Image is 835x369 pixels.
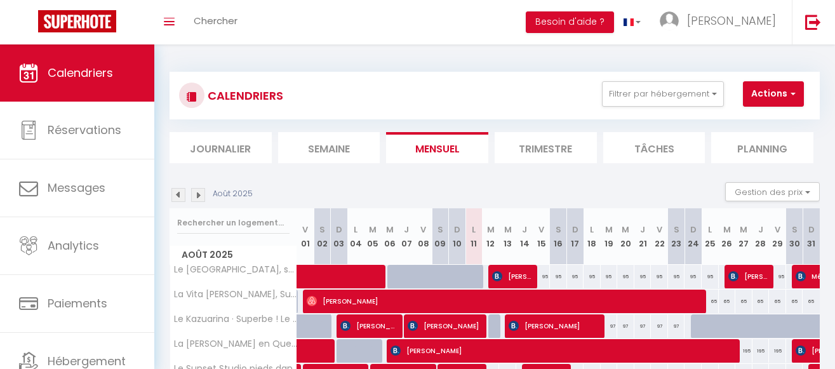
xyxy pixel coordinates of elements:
div: 97 [651,314,668,338]
span: [PERSON_NAME] [391,339,739,363]
abbr: D [690,224,697,236]
abbr: M [369,224,377,236]
button: Gestion des prix [725,182,820,201]
span: Réservations [48,122,121,138]
div: 95 [685,265,702,288]
th: 10 [449,208,466,265]
th: 01 [297,208,314,265]
th: 28 [752,208,770,265]
span: Août 2025 [170,246,297,264]
abbr: V [538,224,544,236]
th: 18 [584,208,601,265]
th: 13 [499,208,516,265]
th: 04 [347,208,364,265]
span: [PERSON_NAME] [492,264,532,288]
span: [PERSON_NAME] [408,314,482,338]
th: 11 [465,208,483,265]
th: 26 [719,208,736,265]
img: Super Booking [38,10,116,32]
abbr: S [556,224,561,236]
th: 27 [735,208,752,265]
abbr: L [590,224,594,236]
li: Semaine [278,132,380,163]
abbr: J [522,224,527,236]
th: 05 [364,208,382,265]
abbr: L [708,224,712,236]
abbr: D [336,224,342,236]
div: 195 [769,339,786,363]
abbr: V [420,224,426,236]
h3: CALENDRIERS [204,81,283,110]
th: 20 [617,208,634,265]
th: 02 [314,208,331,265]
th: 29 [769,208,786,265]
span: Calendriers [48,65,113,81]
p: Août 2025 [213,188,253,200]
span: Hébergement [48,353,126,369]
div: 97 [601,314,618,338]
li: Planning [711,132,813,163]
abbr: M [723,224,731,236]
div: 65 [752,290,770,313]
div: 95 [584,265,601,288]
abbr: L [354,224,357,236]
th: 19 [601,208,618,265]
div: 95 [533,265,550,288]
span: [PERSON_NAME] [307,289,707,313]
abbr: L [472,224,476,236]
abbr: S [438,224,443,236]
div: 97 [617,314,634,338]
th: 06 [381,208,398,265]
th: 14 [516,208,533,265]
th: 15 [533,208,550,265]
div: 97 [668,314,685,338]
th: 25 [702,208,719,265]
th: 09 [432,208,449,265]
th: 24 [685,208,702,265]
abbr: D [454,224,460,236]
div: 95 [769,265,786,288]
li: Mensuel [386,132,488,163]
button: Filtrer par hébergement [602,81,724,107]
button: Actions [743,81,804,107]
abbr: M [605,224,613,236]
div: 95 [702,265,719,288]
abbr: M [386,224,394,236]
div: 95 [550,265,567,288]
span: La Vita [PERSON_NAME], Superbe T2 à St Gilles - l'Eperon [172,290,299,299]
abbr: D [572,224,578,236]
span: [PERSON_NAME] [509,314,600,338]
img: logout [805,14,821,30]
div: 95 [601,265,618,288]
li: Tâches [603,132,705,163]
div: 195 [735,339,752,363]
img: ... [660,11,679,30]
abbr: J [640,224,645,236]
span: Messages [48,180,105,196]
abbr: M [504,224,512,236]
div: 65 [719,290,736,313]
th: 03 [331,208,348,265]
div: 65 [786,290,803,313]
div: 95 [668,265,685,288]
th: 12 [483,208,500,265]
span: La [PERSON_NAME] en Queue, Superbe Villa avec [PERSON_NAME] et jacuzzi [172,339,299,349]
div: 195 [752,339,770,363]
abbr: D [808,224,815,236]
div: 95 [651,265,668,288]
span: [PERSON_NAME] [687,13,776,29]
th: 16 [550,208,567,265]
th: 08 [415,208,432,265]
abbr: J [404,224,409,236]
li: Journalier [170,132,272,163]
th: 22 [651,208,668,265]
div: 65 [735,290,752,313]
abbr: J [758,224,763,236]
abbr: V [657,224,662,236]
abbr: S [319,224,325,236]
abbr: M [487,224,495,236]
span: Le Kazuarina · Superbe ! Le Kazuarina, beau F3 à 50m du lagon [172,314,299,324]
div: 97 [634,314,651,338]
li: Trimestre [495,132,597,163]
th: 23 [668,208,685,265]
